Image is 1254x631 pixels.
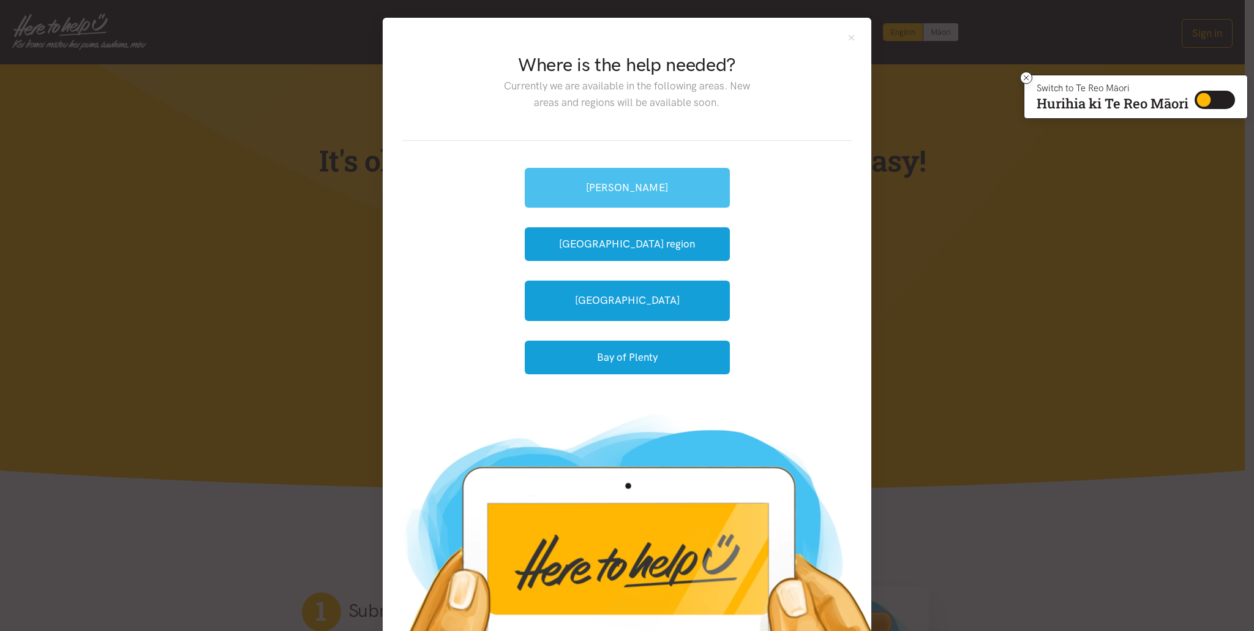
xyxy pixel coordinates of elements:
[525,227,730,261] button: [GEOGRAPHIC_DATA] region
[494,78,759,111] p: Currently we are available in the following areas. New areas and regions will be available soon.
[1037,98,1188,109] p: Hurihia ki Te Reo Māori
[846,32,857,43] button: Close
[494,52,759,78] h2: Where is the help needed?
[525,281,730,320] a: [GEOGRAPHIC_DATA]
[525,341,730,374] button: Bay of Plenty
[1037,85,1188,92] p: Switch to Te Reo Māori
[525,168,730,208] a: [PERSON_NAME]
